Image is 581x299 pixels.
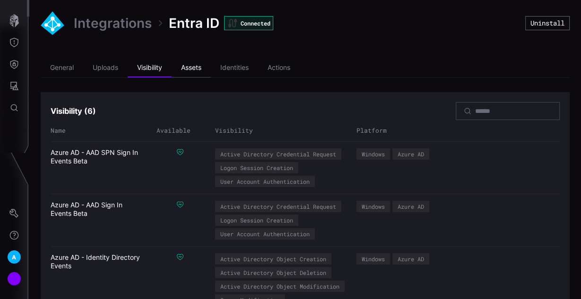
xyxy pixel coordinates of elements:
[51,201,145,218] div: Azure AD - AAD Sign In Events Beta
[12,252,16,262] span: A
[215,127,345,135] div: Visibility
[220,151,336,157] div: Active Directory Credential Request
[169,15,219,32] span: Entra ID
[74,15,152,32] a: Integrations
[51,106,96,116] h3: Visibility ( 6 )
[220,217,293,223] div: Logon Session Creation
[220,204,336,209] div: Active Directory Credential Request
[215,176,315,187] a: User Account Authentication
[51,148,145,165] div: Azure AD - AAD SPN Sign In Events Beta
[398,151,424,157] div: Azure AD
[220,270,326,275] div: Active Directory Object Deletion
[215,228,315,239] a: User Account Authentication
[211,59,258,77] li: Identities
[362,256,385,262] div: Windows
[215,162,298,173] a: Logon Session Creation
[356,127,560,135] div: Platform
[215,214,298,226] a: Logon Session Creation
[220,256,326,262] div: Active Directory Object Creation
[172,59,211,77] li: Assets
[525,16,570,30] button: Uninstall
[215,281,345,292] a: Active Directory Object Modification
[220,231,310,237] div: User Account Authentication
[220,283,339,289] div: Active Directory Object Modification
[156,127,204,135] div: Available
[51,127,145,135] div: Name
[220,179,310,184] div: User Account Authentication
[215,253,331,265] a: Active Directory Object Creation
[128,59,172,77] li: Visibility
[41,11,64,35] img: Azure AD
[362,151,385,157] div: Windows
[398,204,424,209] div: Azure AD
[51,253,145,270] div: Azure AD - Identity Directory Events
[215,267,331,278] a: Active Directory Object Deletion
[398,256,424,262] div: Azure AD
[258,59,300,77] li: Actions
[215,148,341,160] a: Active Directory Credential Request
[220,165,293,171] div: Logon Session Creation
[362,204,385,209] div: Windows
[83,59,128,77] li: Uploads
[0,246,28,268] button: A
[224,16,273,30] div: Connected
[215,201,341,212] a: Active Directory Credential Request
[41,59,83,77] li: General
